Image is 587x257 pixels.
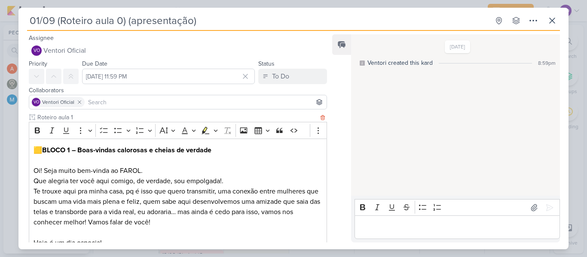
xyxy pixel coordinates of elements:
[29,34,54,42] label: Assignee
[34,186,322,227] p: Te trouxe aqui pra minha casa, pq é isso que quero transmitir, uma conexão entre mulheres que bus...
[82,60,107,67] label: Due Date
[29,60,47,67] label: Priority
[29,43,327,58] button: VO Ventori Oficial
[31,45,42,56] div: Ventori Oficial
[29,86,327,95] div: Collaborators
[258,69,327,84] button: To Do
[538,59,556,67] div: 8:59pm
[82,69,255,84] input: Select a date
[34,166,322,186] p: Oi! Seja muito bem-vinda ao FAROL. Que alegria ter você aqui comigo, de verdade, sou empolgada!.
[272,71,289,82] div: To Do
[34,48,40,53] p: VO
[43,45,86,56] span: Ventori Oficial
[367,58,433,67] div: Ventori created this kard
[36,113,318,122] input: Untitled text
[86,97,325,107] input: Search
[258,60,275,67] label: Status
[42,146,211,154] strong: BLOCO 1 – Boas-vindas calorosas e cheias de verdade
[355,215,560,239] div: Editor editing area: main
[355,199,560,216] div: Editor toolbar
[34,100,39,105] p: VO
[27,13,489,28] input: Untitled Kard
[34,145,322,155] p: 🟨
[42,98,74,106] span: Ventori Oficial
[29,122,327,139] div: Editor toolbar
[32,98,40,106] div: Ventori Oficial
